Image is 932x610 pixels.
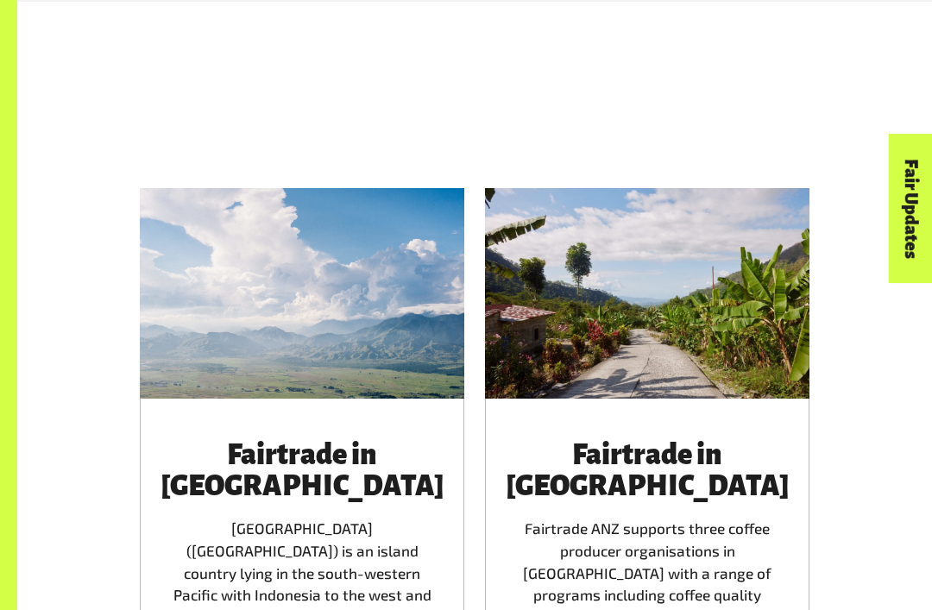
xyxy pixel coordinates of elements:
[161,440,444,502] h3: Fairtrade in [GEOGRAPHIC_DATA]
[506,440,789,502] h3: Fairtrade in [GEOGRAPHIC_DATA]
